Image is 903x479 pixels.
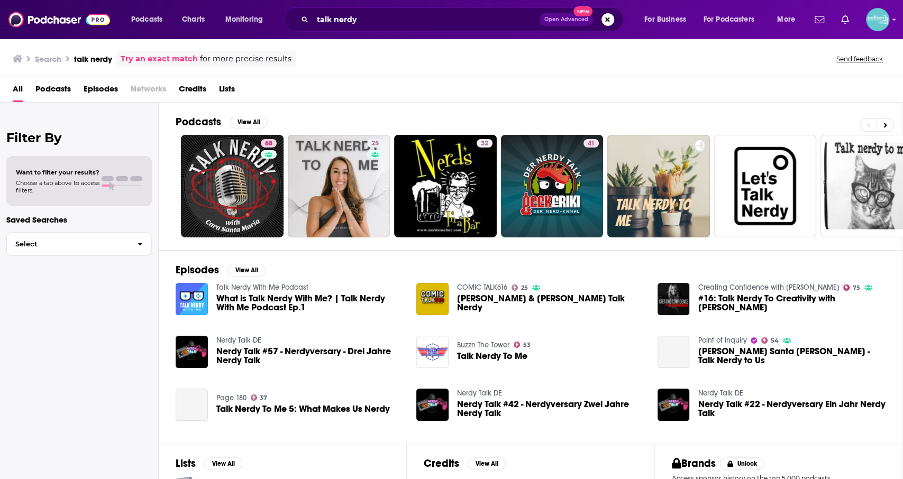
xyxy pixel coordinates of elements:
h2: Podcasts [176,115,221,128]
span: 25 [521,285,528,290]
a: 25 [367,139,383,148]
div: Search podcasts, credits, & more... [294,7,633,32]
span: #16: Talk Nerdy To Creativity with [PERSON_NAME] [698,294,886,312]
span: Monitoring [225,12,263,27]
img: #16: Talk Nerdy To Creativity with Jen Friel [658,283,690,315]
a: 54 [761,337,779,344]
a: Show notifications dropdown [837,11,853,29]
h3: Search [35,54,61,64]
input: Search podcasts, credits, & more... [313,11,540,28]
span: Logged in as JessicaPellien [866,8,889,31]
span: Episodes [84,80,118,102]
a: Nerdy Talk #57 - Nerdyversary - Drei Jahre Nerdy Talk [216,347,404,365]
button: open menu [218,11,277,28]
h2: Filter By [6,130,152,145]
a: 32 [394,135,497,237]
span: All [13,80,23,102]
span: 68 [265,139,272,149]
button: open menu [124,11,176,28]
span: 75 [853,285,860,290]
h3: talk nerdy [74,54,112,64]
button: View All [204,457,242,470]
a: Point of Inquiry [698,336,746,345]
a: 37 [251,394,268,401]
a: Show notifications dropdown [810,11,828,29]
span: 54 [771,338,779,343]
img: What is Talk Nerdy With Me? | Talk Nerdy With Me Podcast Ep.1 [176,283,208,315]
a: Talk Nerdy To Me 5: What Makes Us Nerdy [216,404,390,413]
span: Podcasts [131,12,162,27]
a: Credits [179,80,206,102]
button: View All [468,457,506,470]
img: Talk Nerdy To Me [416,336,449,368]
a: 75 [843,284,860,291]
a: Talk Nerdy To Me 5: What Makes Us Nerdy [176,389,208,421]
button: Select [6,232,152,256]
a: Podcasts [35,80,71,102]
a: Creating Confidence with Heather Monahan [698,283,839,292]
span: 37 [260,395,267,400]
a: Charts [175,11,211,28]
span: For Business [644,12,686,27]
a: Lists [219,80,235,102]
img: Matt & Steve Talk Nerdy [416,283,449,315]
span: Want to filter your results? [16,169,99,176]
a: Talk Nerdy With Me Podcast [216,283,308,292]
a: 41 [501,135,604,237]
button: View All [227,264,266,277]
a: #16: Talk Nerdy To Creativity with Jen Friel [698,294,886,312]
a: Nerdy Talk DE [457,389,502,398]
span: for more precise results [200,53,291,65]
a: 53 [514,342,531,348]
a: 68 [181,135,284,237]
span: Select [7,241,129,247]
img: Nerdy Talk #57 - Nerdyversary - Drei Jahre Nerdy Talk [176,336,208,368]
span: 53 [523,343,531,347]
a: Nerdy Talk DE [216,336,261,345]
a: COMIC TALK616 [457,283,507,292]
a: Nerdy Talk #22 - Nerdyversary Ein Jahr Nerdy Talk [698,400,886,418]
a: 25 [512,284,528,291]
a: Cara Santa Maria - Talk Nerdy to Us [698,347,886,365]
span: For Podcasters [704,12,754,27]
img: Nerdy Talk #22 - Nerdyversary Ein Jahr Nerdy Talk [658,389,690,421]
span: Networks [131,80,166,102]
button: Send feedback [833,54,886,63]
a: Matt & Steve Talk Nerdy [457,294,645,312]
span: Open Advanced [544,17,588,22]
span: More [777,12,795,27]
span: 32 [481,139,488,149]
button: open menu [770,11,808,28]
h2: Brands [672,457,716,470]
span: 25 [371,139,379,149]
a: PodcastsView All [176,115,268,128]
button: Show profile menu [866,8,889,31]
a: Talk Nerdy To Me [457,352,527,361]
span: New [573,6,592,16]
button: Unlock [720,457,765,470]
img: Nerdy Talk #42 - Nerdyversary Zwei Jahre Nerdy Talk [416,389,449,421]
a: Cara Santa Maria - Talk Nerdy to Us [658,336,690,368]
a: 25 [288,135,390,237]
p: Saved Searches [6,215,152,225]
a: 32 [477,139,492,148]
a: Nerdy Talk #42 - Nerdyversary Zwei Jahre Nerdy Talk [457,400,645,418]
a: CreditsView All [424,457,506,470]
a: What is Talk Nerdy With Me? | Talk Nerdy With Me Podcast Ep.1 [216,294,404,312]
a: Try an exact match [121,53,198,65]
img: Podchaser - Follow, Share and Rate Podcasts [8,10,110,30]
